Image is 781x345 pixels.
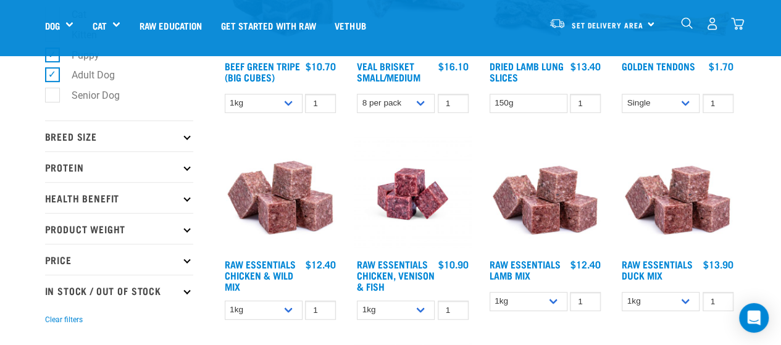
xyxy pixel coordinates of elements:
[212,1,325,50] a: Get started with Raw
[706,17,719,30] img: user.png
[45,244,193,275] p: Price
[305,94,336,113] input: 1
[622,63,695,69] a: Golden Tendons
[45,213,193,244] p: Product Weight
[703,259,733,270] div: $13.90
[438,259,469,270] div: $10.90
[45,19,60,33] a: Dog
[306,60,336,72] div: $10.70
[490,261,561,278] a: Raw Essentials Lamb Mix
[225,63,300,80] a: Beef Green Tripe (Big Cubes)
[52,67,120,83] label: Adult Dog
[438,94,469,113] input: 1
[622,261,693,278] a: Raw Essentials Duck Mix
[490,63,564,80] a: Dried Lamb Lung Slices
[130,1,211,50] a: Raw Education
[681,17,693,29] img: home-icon-1@2x.png
[570,94,601,113] input: 1
[357,261,435,289] a: Raw Essentials Chicken, Venison & Fish
[45,314,83,325] button: Clear filters
[709,60,733,72] div: $1.70
[45,151,193,182] p: Protein
[225,261,296,289] a: Raw Essentials Chicken & Wild Mix
[354,135,472,253] img: Chicken Venison mix 1655
[92,19,106,33] a: Cat
[703,292,733,311] input: 1
[306,259,336,270] div: $12.40
[570,60,601,72] div: $13.40
[572,23,643,27] span: Set Delivery Area
[739,303,769,333] div: Open Intercom Messenger
[222,135,340,253] img: Pile Of Cubed Chicken Wild Meat Mix
[45,182,193,213] p: Health Benefit
[487,135,604,253] img: ?1041 RE Lamb Mix 01
[305,301,336,320] input: 1
[619,135,737,253] img: ?1041 RE Lamb Mix 01
[570,292,601,311] input: 1
[45,120,193,151] p: Breed Size
[438,60,469,72] div: $16.10
[325,1,375,50] a: Vethub
[45,275,193,306] p: In Stock / Out Of Stock
[52,88,125,103] label: Senior Dog
[357,63,420,80] a: Veal Brisket Small/Medium
[438,301,469,320] input: 1
[549,18,566,29] img: van-moving.png
[731,17,744,30] img: home-icon@2x.png
[570,259,601,270] div: $12.40
[703,94,733,113] input: 1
